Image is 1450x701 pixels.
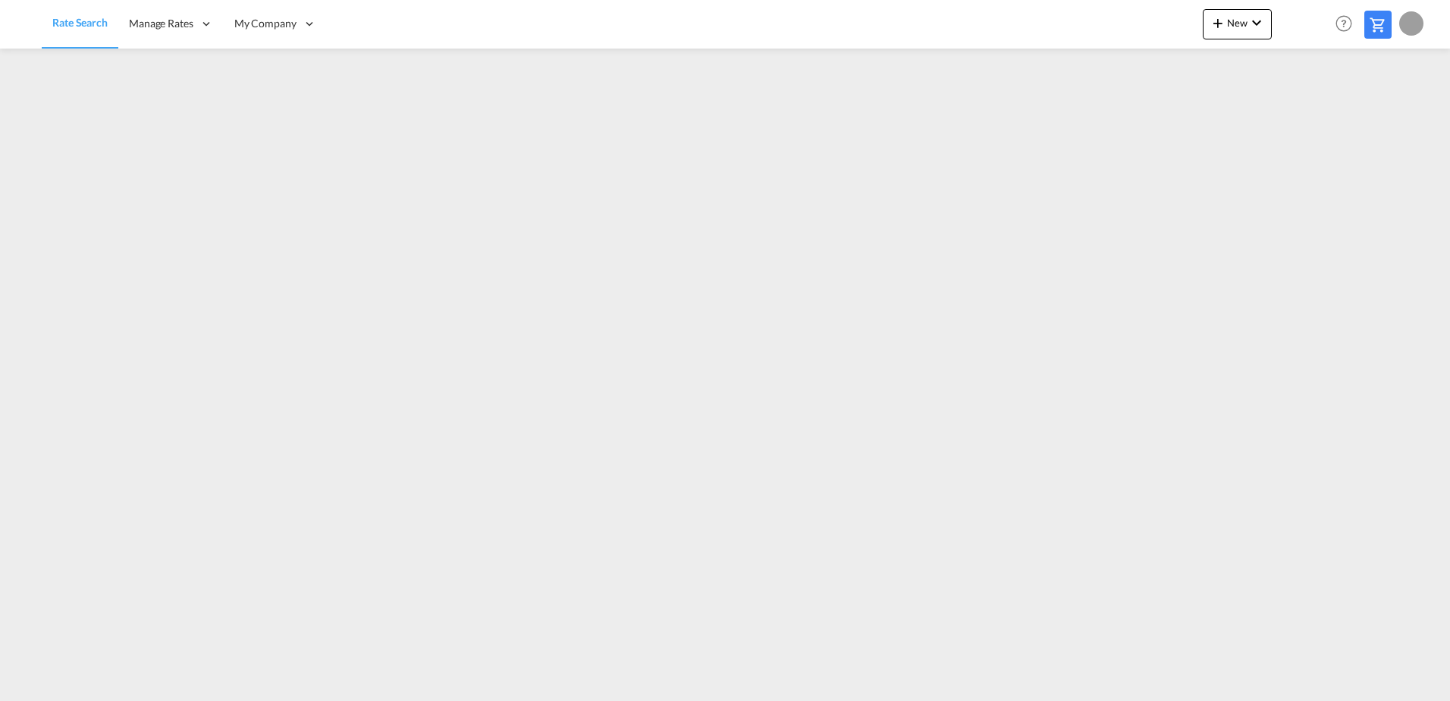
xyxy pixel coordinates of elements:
span: Manage Rates [129,16,193,31]
span: New [1209,17,1266,29]
div: Help [1331,11,1364,38]
span: Rate Search [52,16,108,29]
span: My Company [234,16,297,31]
md-icon: icon-chevron-down [1248,14,1266,32]
button: icon-plus 400-fgNewicon-chevron-down [1203,9,1272,39]
md-icon: icon-plus 400-fg [1209,14,1227,32]
span: Help [1331,11,1357,36]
